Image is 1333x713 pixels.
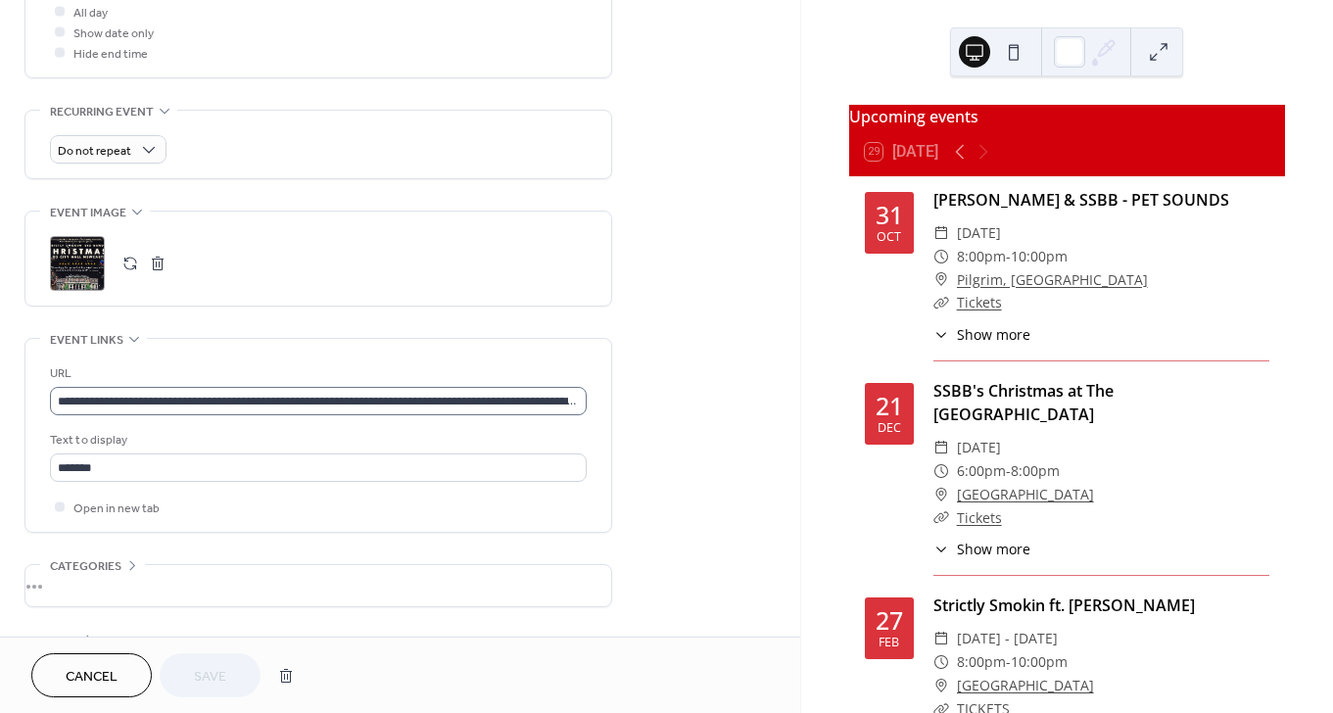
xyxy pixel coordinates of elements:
button: Cancel [31,653,152,697]
a: Tickets [957,293,1002,311]
a: [PERSON_NAME] & SSBB - PET SOUNDS [933,189,1229,211]
div: ​ [933,674,949,697]
div: ​ [933,268,949,292]
span: 8:00pm [957,650,1006,674]
div: ​ [933,627,949,650]
div: 21 [876,394,903,418]
span: Show more [957,539,1030,559]
span: Show more [957,324,1030,345]
div: ​ [933,291,949,314]
div: Dec [878,422,901,435]
div: ​ [933,245,949,268]
div: ​ [933,539,949,559]
div: ​ [933,324,949,345]
span: Do not repeat [58,140,131,163]
div: URL [50,363,583,384]
a: Tickets [957,508,1002,527]
span: Open in new tab [73,499,160,519]
div: Text to display [50,430,583,451]
div: ••• [25,565,611,606]
span: - [1006,245,1011,268]
span: Show date only [73,24,154,44]
span: Event image [50,203,126,223]
a: Pilgrim, [GEOGRAPHIC_DATA] [957,268,1148,292]
div: 31 [876,203,903,227]
span: RSVP [50,631,78,651]
div: ​ [933,221,949,245]
span: Hide end time [73,44,148,65]
button: ​Show more [933,539,1030,559]
span: Event links [50,330,123,351]
span: Cancel [66,667,118,688]
span: - [1006,650,1011,674]
span: [DATE] [957,436,1001,459]
div: Oct [877,231,901,244]
div: ​ [933,506,949,530]
span: 8:00pm [1011,459,1060,483]
span: 8:00pm [957,245,1006,268]
div: ; [50,236,105,291]
a: [GEOGRAPHIC_DATA] [957,483,1094,506]
a: Strictly Smokin ft. [PERSON_NAME] [933,594,1195,616]
div: ​ [933,459,949,483]
span: - [1006,459,1011,483]
span: 10:00pm [1011,650,1068,674]
span: Categories [50,556,121,577]
div: Feb [879,637,899,649]
div: ​ [933,650,949,674]
span: All day [73,3,108,24]
span: 6:00pm [957,459,1006,483]
div: ​ [933,436,949,459]
span: 10:00pm [1011,245,1068,268]
span: [DATE] - [DATE] [957,627,1058,650]
a: SSBB's Christmas at The [GEOGRAPHIC_DATA] [933,380,1114,425]
a: [GEOGRAPHIC_DATA] [957,674,1094,697]
div: Upcoming events [849,105,1285,128]
span: Recurring event [50,102,154,122]
span: [DATE] [957,221,1001,245]
div: ​ [933,483,949,506]
button: ​Show more [933,324,1030,345]
div: 27 [876,608,903,633]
